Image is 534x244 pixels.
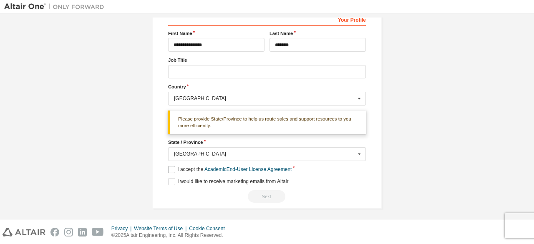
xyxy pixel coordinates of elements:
[78,228,87,236] img: linkedin.svg
[92,228,104,236] img: youtube.svg
[134,225,189,232] div: Website Terms of Use
[168,30,264,37] label: First Name
[204,166,292,172] a: Academic End-User License Agreement
[174,151,355,156] div: [GEOGRAPHIC_DATA]
[4,3,108,11] img: Altair One
[111,225,134,232] div: Privacy
[50,228,59,236] img: facebook.svg
[270,30,366,37] label: Last Name
[168,166,292,173] label: I accept the
[168,57,366,63] label: Job Title
[168,13,366,26] div: Your Profile
[3,228,45,236] img: altair_logo.svg
[189,225,229,232] div: Cookie Consent
[168,190,366,203] div: Read and acccept EULA to continue
[64,228,73,236] img: instagram.svg
[174,96,355,101] div: [GEOGRAPHIC_DATA]
[168,139,366,146] label: State / Province
[111,232,230,239] p: © 2025 Altair Engineering, Inc. All Rights Reserved.
[168,178,288,185] label: I would like to receive marketing emails from Altair
[168,111,366,134] div: Please provide State/Province to help us route sales and support resources to you more efficiently.
[168,83,366,90] label: Country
